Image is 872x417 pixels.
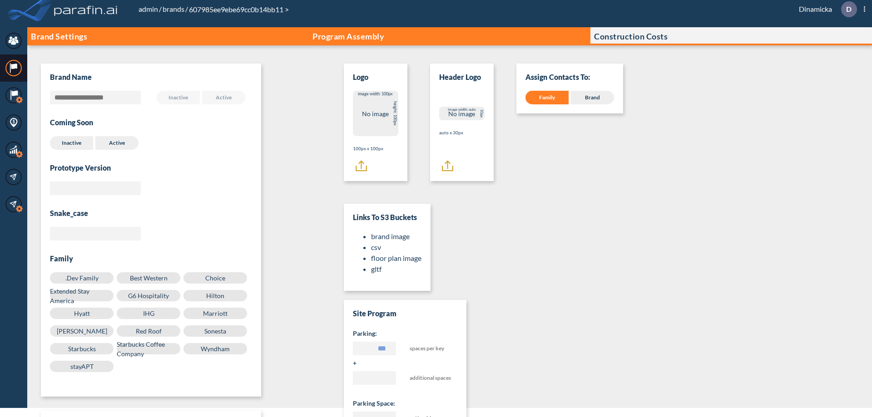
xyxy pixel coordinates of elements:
h3: Family [50,254,252,263]
a: brand image [371,232,410,240]
label: Inactive [50,136,93,150]
label: .Dev Family [50,272,114,284]
a: gltf [371,265,381,273]
p: D [846,5,852,13]
div: Family [525,91,569,104]
a: csv [371,243,381,251]
span: additional spaces [410,371,453,388]
button: Program Assembly [309,27,590,45]
label: Wyndham [183,343,247,354]
li: / [138,4,162,15]
label: Starbucks Coffee Company [117,343,180,354]
p: auto x 30px [439,129,485,136]
label: Choice [183,272,247,284]
button: Construction Costs [590,27,872,45]
label: Sonesta [183,325,247,337]
label: Active [95,136,139,150]
a: floor plan image [371,254,421,262]
div: Dinamicka [785,1,865,17]
h3: Coming Soon [50,118,93,127]
label: Hilton [183,290,247,301]
h3: snake_case [50,209,252,218]
p: Program Assembly [312,32,384,41]
a: admin [138,5,159,13]
p: Assign Contacts To: [525,73,614,82]
label: Marriott [183,308,247,319]
p: Construction Costs [594,32,668,41]
p: 100px x 100px [353,145,398,152]
label: Active [202,91,245,104]
h5: Parking: [353,329,457,338]
label: Extended Stay America [50,290,114,301]
label: [PERSON_NAME] [50,325,114,337]
label: G6 Hospitality [117,290,180,301]
h3: Prototype Version [50,163,252,172]
label: Red Roof [117,325,180,337]
div: No image [439,107,485,120]
h5: Parking space: [353,399,457,408]
h3: Links to S3 Buckets [353,213,421,222]
label: Hyatt [50,308,114,319]
div: Brand [571,91,614,104]
div: No image [353,91,398,136]
p: Brand Settings [31,32,87,41]
span: 607985ee9ebe69cc0b14bb11 > [188,5,290,14]
button: Brand Settings [27,27,309,45]
label: Inactive [157,91,200,104]
label: Best Western [117,272,180,284]
label: Starbucks [50,343,114,354]
li: / [162,4,188,15]
label: stayAPT [50,361,114,372]
a: brands [162,5,185,13]
h3: Site Program [353,309,457,318]
span: spaces per key [410,342,453,358]
h5: + [353,358,457,368]
label: IHG [117,308,180,319]
h3: Logo [353,73,368,82]
h3: Brand Name [50,73,92,82]
h3: Header Logo [439,73,481,82]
